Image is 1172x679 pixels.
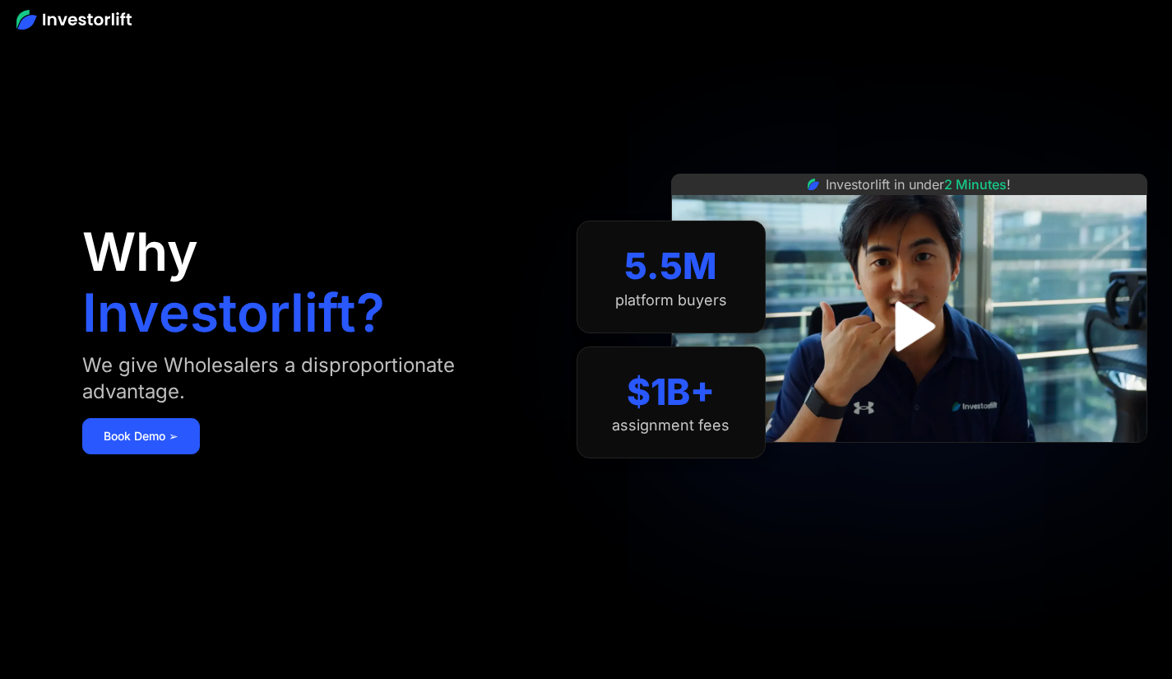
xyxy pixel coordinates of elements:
[944,176,1007,193] span: 2 Minutes
[627,370,715,414] div: $1B+
[82,226,198,278] h1: Why
[82,352,544,405] div: We give Wholesalers a disproportionate advantage.
[82,418,200,454] a: Book Demo ➢
[624,244,717,288] div: 5.5M
[82,286,385,339] h1: Investorlift?
[826,174,1011,194] div: Investorlift in under !
[785,451,1032,471] iframe: Customer reviews powered by Trustpilot
[873,290,946,363] a: open lightbox
[615,291,727,309] div: platform buyers
[612,416,730,435] div: assignment fees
